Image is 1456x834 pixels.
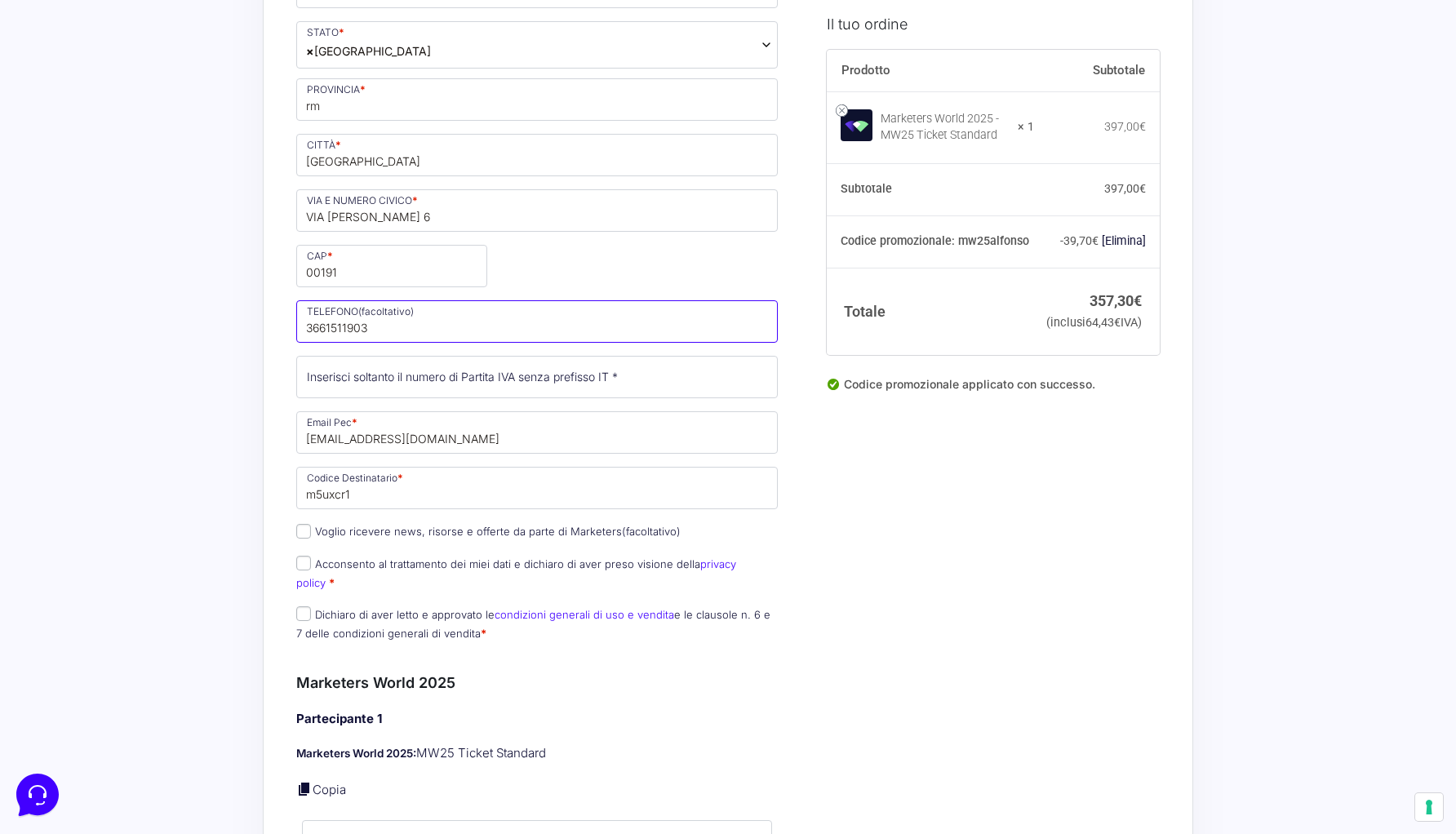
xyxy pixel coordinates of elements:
input: Acconsento al trattamento dei miei dati e dichiaro di aver preso visione dellaprivacy policy [296,556,311,570]
img: Marketers World 2025 - MW25 Ticket Standard [841,109,872,140]
a: Copia [313,782,346,797]
input: Email Pec * [296,411,778,454]
a: Apri Centro Assistenza [174,202,300,215]
div: Marketers World 2025 - MW25 Ticket Standard [881,111,1008,144]
div: Codice promozionale applicato con successo. [827,375,1160,406]
span: 39,70 [1063,234,1099,247]
h3: Marketers World 2025 [296,672,778,694]
span: × [306,42,314,60]
label: Dichiaro di aver letto e approvato le e le clausole n. 6 e 7 delle condizioni generali di vendita [296,608,770,640]
th: Subtotale [827,163,1035,215]
strong: × 1 [1018,119,1034,135]
th: Subtotale [1034,49,1160,91]
img: dark [52,91,85,124]
input: PROVINCIA * [296,78,778,121]
button: Home [13,524,113,561]
span: Italia [306,42,431,60]
span: € [1134,291,1142,308]
h3: Il tuo ordine [827,12,1160,34]
th: Prodotto [827,49,1035,91]
a: condizioni generali di uso e vendita [495,608,674,621]
img: dark [26,91,59,124]
a: Copia i dettagli dell'acquirente [296,781,313,797]
label: Voglio ricevere news, risorse e offerte da parte di Marketers [296,525,681,538]
input: VIA E NUMERO CIVICO * [296,189,778,232]
label: Acconsento al trattamento dei miei dati e dichiaro di aver preso visione della [296,557,736,589]
span: Italia [296,21,778,69]
p: MW25 Ticket Standard [296,744,778,763]
input: Codice Destinatario * [296,467,778,509]
span: Inizia una conversazione [106,147,241,160]
input: Dichiaro di aver letto e approvato lecondizioni generali di uso e venditae le clausole n. 6 e 7 d... [296,606,311,621]
a: Rimuovi il codice promozionale mw25alfonso [1102,234,1146,247]
bdi: 357,30 [1090,291,1142,308]
span: Trova una risposta [26,202,127,215]
span: 64,43 [1085,315,1121,329]
button: Aiuto [213,524,313,561]
p: Home [49,547,77,561]
span: € [1092,234,1099,247]
input: TELEFONO [296,300,778,343]
input: Voglio ricevere news, risorse e offerte da parte di Marketers(facoltativo) [296,524,311,539]
button: Inizia una conversazione [26,137,300,170]
span: € [1139,182,1146,195]
input: CITTÀ * [296,134,778,176]
span: Le tue conversazioni [26,65,139,78]
small: (inclusi IVA) [1046,315,1142,329]
iframe: Customerly Messenger Launcher [13,770,62,819]
button: Le tue preferenze relative al consenso per le tecnologie di tracciamento [1415,793,1443,821]
h2: Ciao da Marketers 👋 [13,13,274,39]
p: Messaggi [141,547,185,561]
bdi: 397,00 [1104,120,1146,133]
p: Aiuto [251,547,275,561]
span: € [1114,315,1121,329]
button: Messaggi [113,524,214,561]
th: Totale [827,268,1035,355]
td: - [1034,215,1160,268]
input: CAP * [296,245,487,287]
th: Codice promozionale: mw25alfonso [827,215,1035,268]
img: dark [78,91,111,124]
strong: Marketers World 2025: [296,747,416,760]
bdi: 397,00 [1104,182,1146,195]
input: Cerca un articolo... [37,237,267,254]
span: (facoltativo) [622,525,681,538]
span: € [1139,120,1146,133]
input: Inserisci soltanto il numero di Partita IVA senza prefisso IT * [296,356,778,398]
h4: Partecipante 1 [296,710,778,729]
